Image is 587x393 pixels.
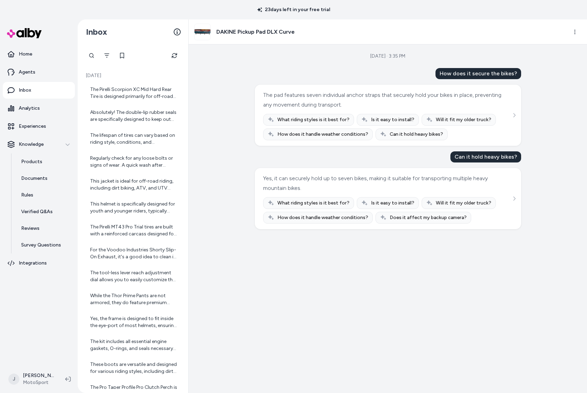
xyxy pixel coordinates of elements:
a: The Pirelli MT43 Pro Trial tires are built with a reinforced carcass designed for high resistance... [85,219,181,242]
button: Filter [100,49,114,62]
img: alby Logo [7,28,42,38]
p: Reviews [21,225,40,232]
a: The Pirelli Scorpion XC Mid Hard Rear Tire is designed primarily for off-road use with an interme... [85,82,181,104]
a: Regularly check for any loose bolts or signs of wear. A quick wash after muddy rides will help ma... [85,151,181,173]
a: For the Voodoo Industries Shorty Slip-On Exhaust, it's a good idea to clean it regularly to keep ... [85,242,181,265]
span: Will it fit my older truck? [436,200,491,207]
a: Analytics [3,100,75,117]
a: The lifespan of tires can vary based on riding style, conditions, and maintenance. Generally, the... [85,128,181,150]
p: [PERSON_NAME] [23,372,54,379]
button: See more [510,194,518,203]
p: Knowledge [19,141,44,148]
div: Absolutely! The double-lip rubber seals are specifically designed to keep out water and dirt, ens... [90,109,177,123]
button: Knowledge [3,136,75,153]
img: FIRMOU.jpg [195,24,210,40]
button: J[PERSON_NAME]MotoSport [4,368,60,390]
span: Does it affect my backup camera? [390,214,467,221]
p: [DATE] [85,72,181,79]
div: The lifespan of tires can vary based on riding style, conditions, and maintenance. Generally, the... [90,132,177,146]
span: How does it handle weather conditions? [277,214,368,221]
p: Agents [19,69,35,76]
a: Reviews [14,220,75,237]
span: J [8,374,19,385]
p: Verified Q&As [21,208,53,215]
a: Agents [3,64,75,81]
span: MotoSport [23,379,54,386]
div: The tool-less lever reach adjustment dial allows you to easily customize the lever's distance fro... [90,269,177,283]
a: This jacket is ideal for off-road riding, including dirt biking, ATV, and UTV activities. Its dur... [85,174,181,196]
span: Will it fit my older truck? [436,116,491,123]
p: 23 days left in your free trial [253,6,334,13]
button: See more [510,111,518,119]
div: The Pirelli Scorpion XC Mid Hard Rear Tire is designed primarily for off-road use with an interme... [90,86,177,100]
a: While the Thor Prime Pants are not armored, they do feature premium grade full-grain leather inne... [85,288,181,310]
p: Survey Questions [21,242,61,249]
div: The Pirelli MT43 Pro Trial tires are built with a reinforced carcass designed for high resistance... [90,224,177,237]
h2: Inbox [86,27,107,37]
span: Can it hold heavy bikes? [390,131,443,138]
div: Can it hold heavy bikes? [450,151,521,162]
a: Survey Questions [14,237,75,253]
a: The kit includes all essential engine gaskets, O-rings, and seals necessary for complete engine r... [85,334,181,356]
div: This helmet is specifically designed for youth and younger riders, typically aged [DEMOGRAPHIC_DA... [90,201,177,215]
button: Refresh [167,49,181,62]
a: Rules [14,187,75,203]
p: Inbox [19,87,31,94]
div: [DATE] · 3:35 PM [370,53,405,60]
h3: DAKINE Pickup Pad DLX Curve [216,28,295,36]
p: Products [21,158,42,165]
div: While the Thor Prime Pants are not armored, they do feature premium grade full-grain leather inne... [90,292,177,306]
div: The kit includes all essential engine gaskets, O-rings, and seals necessary for complete engine r... [90,338,177,352]
div: Yes, it can securely hold up to seven bikes, making it suitable for transporting multiple heavy m... [263,174,511,193]
p: Documents [21,175,48,182]
span: Is it easy to install? [371,116,414,123]
a: Experiences [3,118,75,135]
span: What riding styles is it best for? [277,116,349,123]
a: The tool-less lever reach adjustment dial allows you to easily customize the lever's distance fro... [85,265,181,287]
div: These boots are versatile and designed for various riding styles, including dirt biking, ATV ridi... [90,361,177,375]
div: How does it secure the bikes? [435,68,521,79]
p: Experiences [19,123,46,130]
div: Regularly check for any loose bolts or signs of wear. A quick wash after muddy rides will help ma... [90,155,177,169]
a: Home [3,46,75,62]
a: Inbox [3,82,75,99]
div: Yes, the frame is designed to fit inside the eye-port of most helmets, ensuring a comfortable fit... [90,315,177,329]
a: These boots are versatile and designed for various riding styles, including dirt biking, ATV ridi... [85,357,181,379]
p: Analytics [19,105,40,112]
div: This jacket is ideal for off-road riding, including dirt biking, ATV, and UTV activities. Its dur... [90,178,177,192]
a: This helmet is specifically designed for youth and younger riders, typically aged [DEMOGRAPHIC_DA... [85,196,181,219]
span: How does it handle weather conditions? [277,131,368,138]
p: Integrations [19,260,47,267]
p: Home [19,51,32,58]
div: For the Voodoo Industries Shorty Slip-On Exhaust, it's a good idea to clean it regularly to keep ... [90,246,177,260]
a: Products [14,153,75,170]
a: Documents [14,170,75,187]
a: Absolutely! The double-lip rubber seals are specifically designed to keep out water and dirt, ens... [85,105,181,127]
a: Yes, the frame is designed to fit inside the eye-port of most helmets, ensuring a comfortable fit... [85,311,181,333]
span: What riding styles is it best for? [277,200,349,207]
span: Is it easy to install? [371,200,414,207]
a: Verified Q&As [14,203,75,220]
a: Integrations [3,255,75,271]
p: Rules [21,192,33,199]
div: The pad features seven individual anchor straps that securely hold your bikes in place, preventin... [263,90,511,110]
